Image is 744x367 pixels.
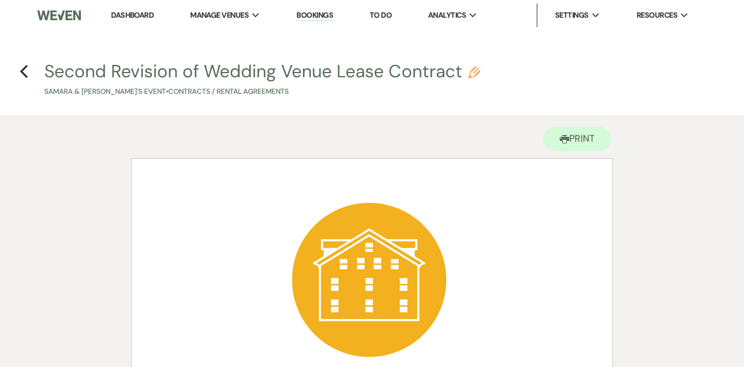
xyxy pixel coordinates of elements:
span: Settings [555,9,589,21]
button: Second Revision of Wedding Venue Lease ContractSamara & [PERSON_NAME]'s Event•Contracts / Rental ... [44,63,480,97]
a: To Do [370,10,391,20]
span: Analytics [428,9,466,21]
span: Resources [637,9,677,21]
a: Dashboard [111,10,154,20]
p: Samara & [PERSON_NAME]'s Event • Contracts / Rental Agreements [44,86,480,97]
img: Weven Logo [37,3,81,28]
a: Bookings [296,10,333,21]
button: Print [543,127,611,151]
span: Manage Venues [190,9,249,21]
